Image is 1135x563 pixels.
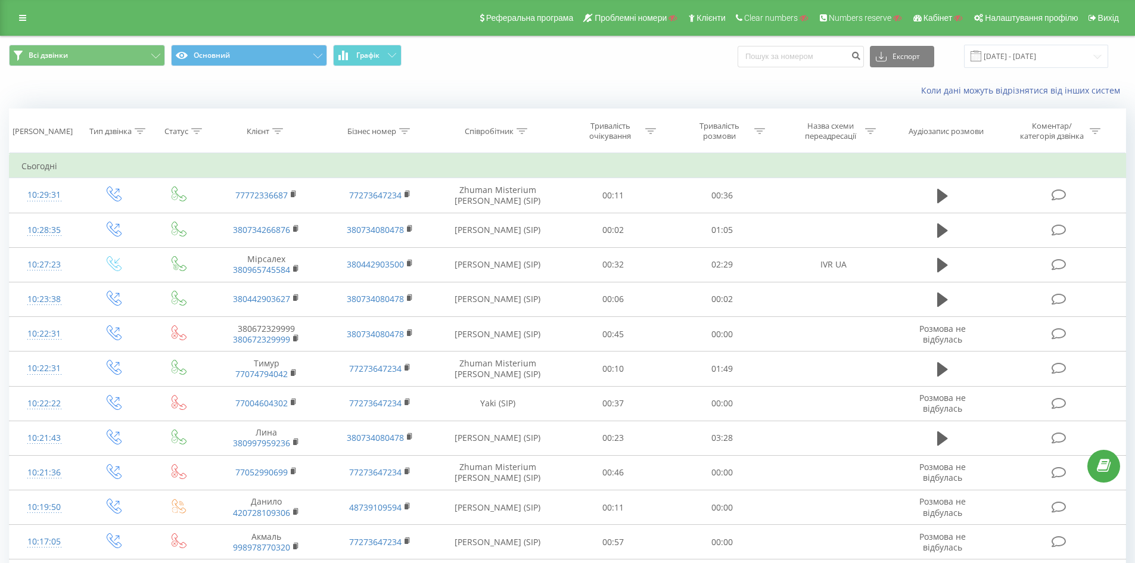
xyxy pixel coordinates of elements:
[919,323,966,345] span: Розмова не відбулась
[437,490,559,525] td: [PERSON_NAME] (SIP)
[29,51,68,60] span: Всі дзвінки
[919,531,966,553] span: Розмова не відбулась
[235,189,288,201] a: 77772336687
[233,224,290,235] a: 380734266876
[696,13,726,23] span: Клієнти
[985,13,1078,23] span: Налаштування профілю
[437,352,559,386] td: Zhuman Misterium [PERSON_NAME] (SIP)
[437,213,559,247] td: [PERSON_NAME] (SIP)
[89,126,132,136] div: Тип дзвінка
[559,282,668,316] td: 00:06
[559,421,668,455] td: 00:23
[595,13,667,23] span: Проблемні номери
[668,490,777,525] td: 00:00
[21,530,67,553] div: 10:17:05
[437,317,559,352] td: [PERSON_NAME] (SIP)
[164,126,188,136] div: Статус
[21,253,67,276] div: 10:27:23
[668,317,777,352] td: 00:00
[21,496,67,519] div: 10:19:50
[919,496,966,518] span: Розмова не відбулась
[668,525,777,559] td: 00:00
[923,13,953,23] span: Кабінет
[559,247,668,282] td: 00:32
[349,363,402,374] a: 77273647234
[559,213,668,247] td: 00:02
[349,397,402,409] a: 77273647234
[349,189,402,201] a: 77273647234
[559,525,668,559] td: 00:57
[347,259,404,270] a: 380442903500
[559,178,668,213] td: 00:11
[235,397,288,409] a: 77004604302
[171,45,327,66] button: Основний
[921,85,1126,96] a: Коли дані можуть відрізнятися вiд інших систем
[486,13,574,23] span: Реферальна програма
[437,247,559,282] td: [PERSON_NAME] (SIP)
[668,455,777,490] td: 00:00
[21,322,67,346] div: 10:22:31
[9,45,165,66] button: Всі дзвінки
[233,264,290,275] a: 380965745584
[21,357,67,380] div: 10:22:31
[668,282,777,316] td: 00:02
[21,427,67,450] div: 10:21:43
[919,392,966,414] span: Розмова не відбулась
[21,288,67,311] div: 10:23:38
[235,466,288,478] a: 77052990699
[21,219,67,242] div: 10:28:35
[437,282,559,316] td: [PERSON_NAME] (SIP)
[235,368,288,380] a: 77074794042
[668,386,777,421] td: 00:00
[668,421,777,455] td: 03:28
[776,247,890,282] td: IVR UA
[688,121,751,141] div: Тривалість розмови
[870,46,934,67] button: Експорт
[829,13,891,23] span: Numbers reserve
[909,126,984,136] div: Аудіозапис розмови
[559,490,668,525] td: 00:11
[21,183,67,207] div: 10:29:31
[233,293,290,304] a: 380442903627
[347,224,404,235] a: 380734080478
[437,178,559,213] td: Zhuman Misterium [PERSON_NAME] (SIP)
[347,293,404,304] a: 380734080478
[1017,121,1087,141] div: Коментар/категорія дзвінка
[559,455,668,490] td: 00:46
[13,126,73,136] div: [PERSON_NAME]
[210,352,323,386] td: Тимур
[1098,13,1119,23] span: Вихід
[21,392,67,415] div: 10:22:22
[333,45,402,66] button: Графік
[559,352,668,386] td: 00:10
[210,247,323,282] td: Мірсaлeх
[668,247,777,282] td: 02:29
[210,490,323,525] td: Данило
[247,126,269,136] div: Клієнт
[356,51,380,60] span: Графік
[738,46,864,67] input: Пошук за номером
[437,421,559,455] td: [PERSON_NAME] (SIP)
[465,126,514,136] div: Співробітник
[210,421,323,455] td: Лина
[347,328,404,340] a: 380734080478
[233,334,290,345] a: 380672329999
[210,525,323,559] td: Акмаль
[437,455,559,490] td: Zhuman Misterium [PERSON_NAME] (SIP)
[233,437,290,449] a: 380997959236
[233,542,290,553] a: 998978770320
[919,461,966,483] span: Розмова не відбулась
[233,507,290,518] a: 420728109306
[349,502,402,513] a: 48739109594
[559,386,668,421] td: 00:37
[349,536,402,548] a: 77273647234
[744,13,798,23] span: Clear numbers
[437,525,559,559] td: [PERSON_NAME] (SIP)
[347,432,404,443] a: 380734080478
[21,461,67,484] div: 10:21:36
[559,317,668,352] td: 00:45
[437,386,559,421] td: Yaki (SIP)
[10,154,1126,178] td: Сьогодні
[668,178,777,213] td: 00:36
[668,352,777,386] td: 01:49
